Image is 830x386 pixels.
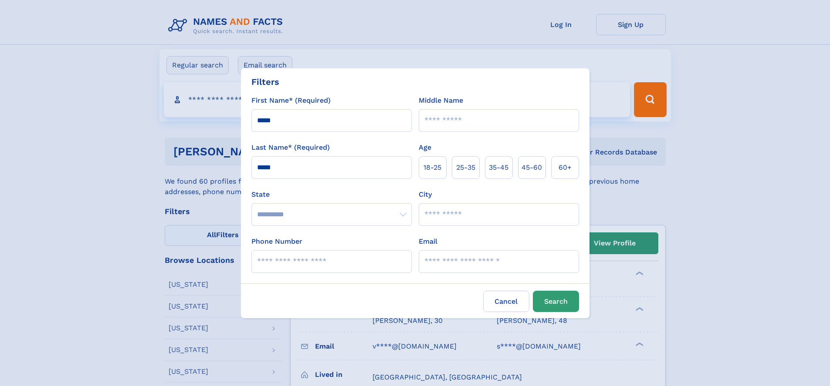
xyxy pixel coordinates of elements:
[489,162,508,173] span: 35‑45
[423,162,441,173] span: 18‑25
[456,162,475,173] span: 25‑35
[251,142,330,153] label: Last Name* (Required)
[251,189,412,200] label: State
[533,291,579,312] button: Search
[419,236,437,247] label: Email
[251,75,279,88] div: Filters
[559,162,572,173] span: 60+
[483,291,529,312] label: Cancel
[419,189,432,200] label: City
[251,95,331,106] label: First Name* (Required)
[419,95,463,106] label: Middle Name
[522,162,542,173] span: 45‑60
[251,236,302,247] label: Phone Number
[419,142,431,153] label: Age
